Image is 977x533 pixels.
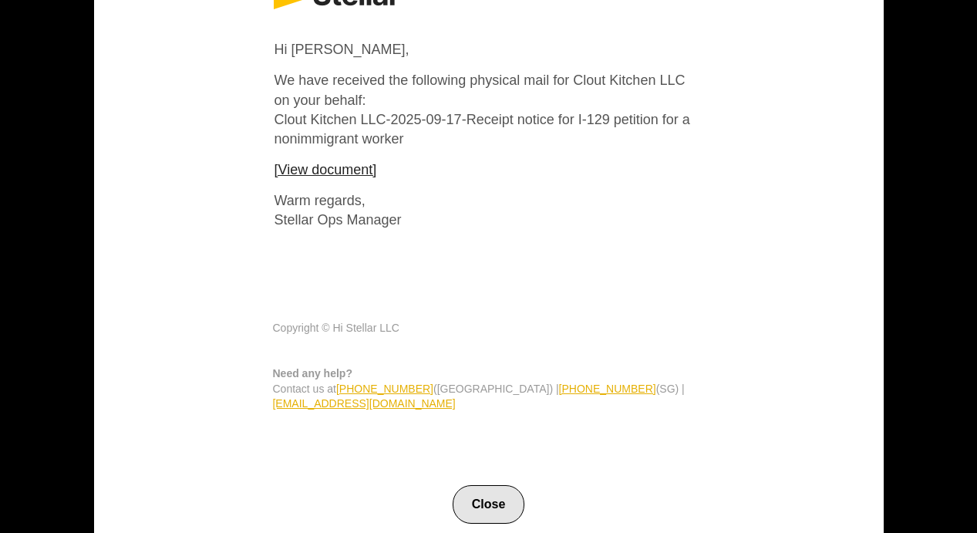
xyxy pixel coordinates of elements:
p: We have received the following physical mail for Clout Kitchen LLC on your behalf: Clout Kitchen ... [274,71,702,149]
a: [View document] [274,162,376,177]
span: Copyright © Hi Stellar LLC [272,322,399,334]
span: Contact us at ([GEOGRAPHIC_DATA]) | (SG) | [272,367,684,410]
a: [EMAIL_ADDRESS][DOMAIN_NAME] [272,397,455,410]
p: Warm regards, Stellar Ops Manager [274,191,702,230]
a: [PHONE_NUMBER] [336,383,433,395]
button: Close [453,485,525,524]
strong: Need any help? [272,367,352,380]
p: Hi [PERSON_NAME], [274,40,702,59]
a: [PHONE_NUMBER] [559,383,656,395]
